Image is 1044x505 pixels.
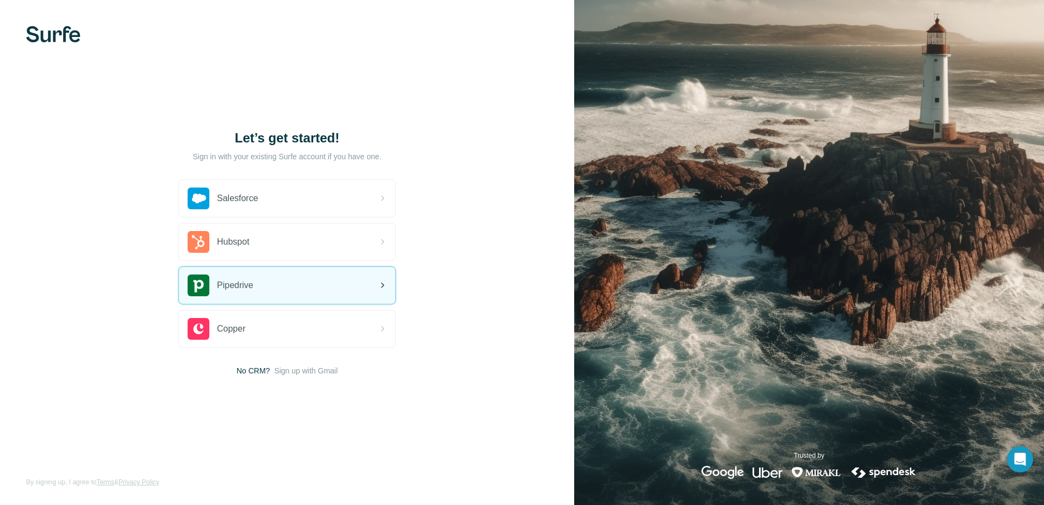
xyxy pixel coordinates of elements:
p: Trusted by [794,451,824,460]
p: Sign in with your existing Surfe account if you have one. [192,151,381,162]
span: By signing up, I agree to & [26,477,159,487]
span: Salesforce [217,192,258,205]
span: No CRM? [237,365,270,376]
span: Copper [217,322,245,335]
img: hubspot's logo [188,231,209,253]
span: Pipedrive [217,279,253,292]
img: google's logo [701,466,744,479]
button: Sign up with Gmail [274,365,338,376]
img: pipedrive's logo [188,275,209,296]
img: spendesk's logo [850,466,917,479]
h1: Let’s get started! [178,129,396,147]
img: salesforce's logo [188,188,209,209]
a: Privacy Policy [119,478,159,486]
img: Surfe's logo [26,26,80,42]
a: Terms [96,478,114,486]
img: uber's logo [753,466,782,479]
img: copper's logo [188,318,209,340]
span: Hubspot [217,235,250,248]
img: mirakl's logo [791,466,841,479]
div: Open Intercom Messenger [1007,446,1033,472]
